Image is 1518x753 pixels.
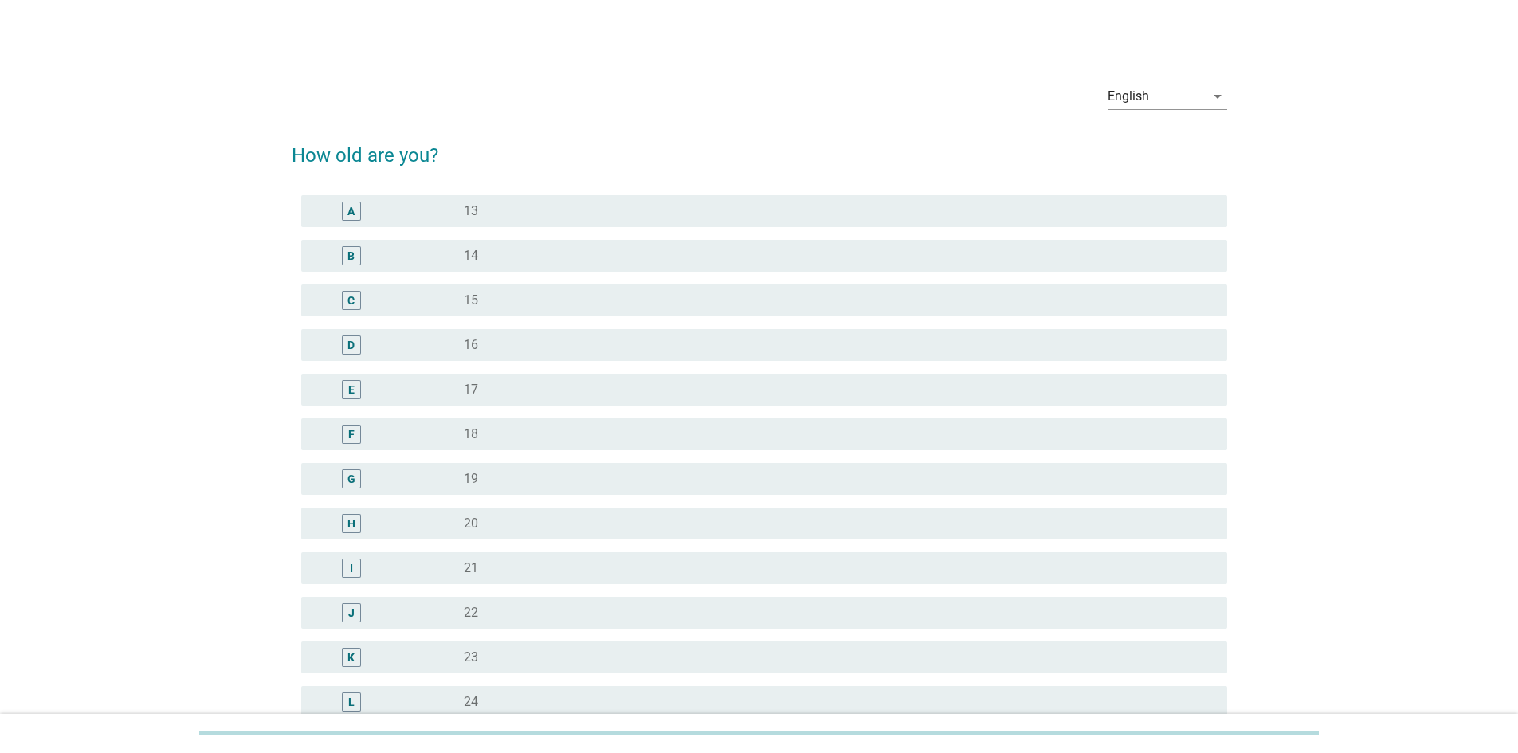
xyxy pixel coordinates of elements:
[347,649,355,665] div: K
[348,604,355,621] div: J
[347,515,355,531] div: H
[464,471,478,487] label: 19
[464,337,478,353] label: 16
[347,247,355,264] div: B
[350,559,353,576] div: I
[347,336,355,353] div: D
[464,203,478,219] label: 13
[348,693,355,710] div: L
[1108,89,1149,104] div: English
[464,516,478,531] label: 20
[464,649,478,665] label: 23
[464,382,478,398] label: 17
[347,202,355,219] div: A
[464,426,478,442] label: 18
[348,381,355,398] div: E
[464,605,478,621] label: 22
[348,426,355,442] div: F
[292,125,1227,170] h2: How old are you?
[347,470,355,487] div: G
[464,694,478,710] label: 24
[347,292,355,308] div: C
[464,560,478,576] label: 21
[1208,87,1227,106] i: arrow_drop_down
[464,248,478,264] label: 14
[464,292,478,308] label: 15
